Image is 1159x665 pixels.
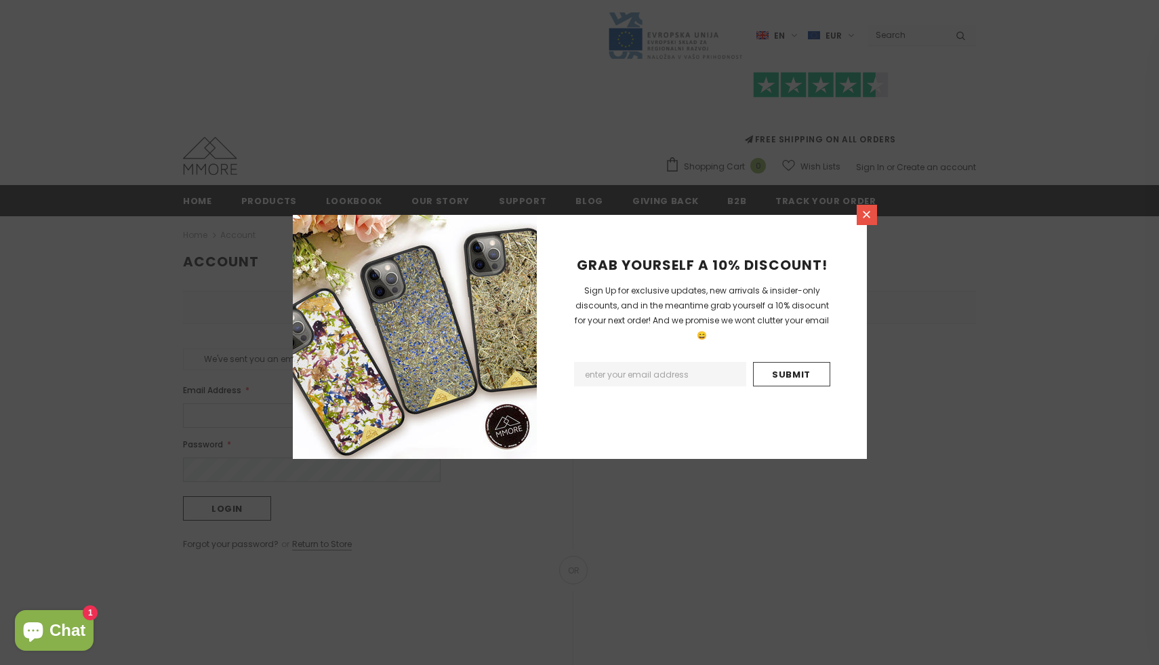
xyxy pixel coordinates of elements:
[857,205,877,225] a: Close
[11,610,98,654] inbox-online-store-chat: Shopify online store chat
[575,285,829,341] span: Sign Up for exclusive updates, new arrivals & insider-only discounts, and in the meantime grab yo...
[753,362,830,386] input: Submit
[577,256,828,275] span: GRAB YOURSELF A 10% DISCOUNT!
[574,362,746,386] input: Email Address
